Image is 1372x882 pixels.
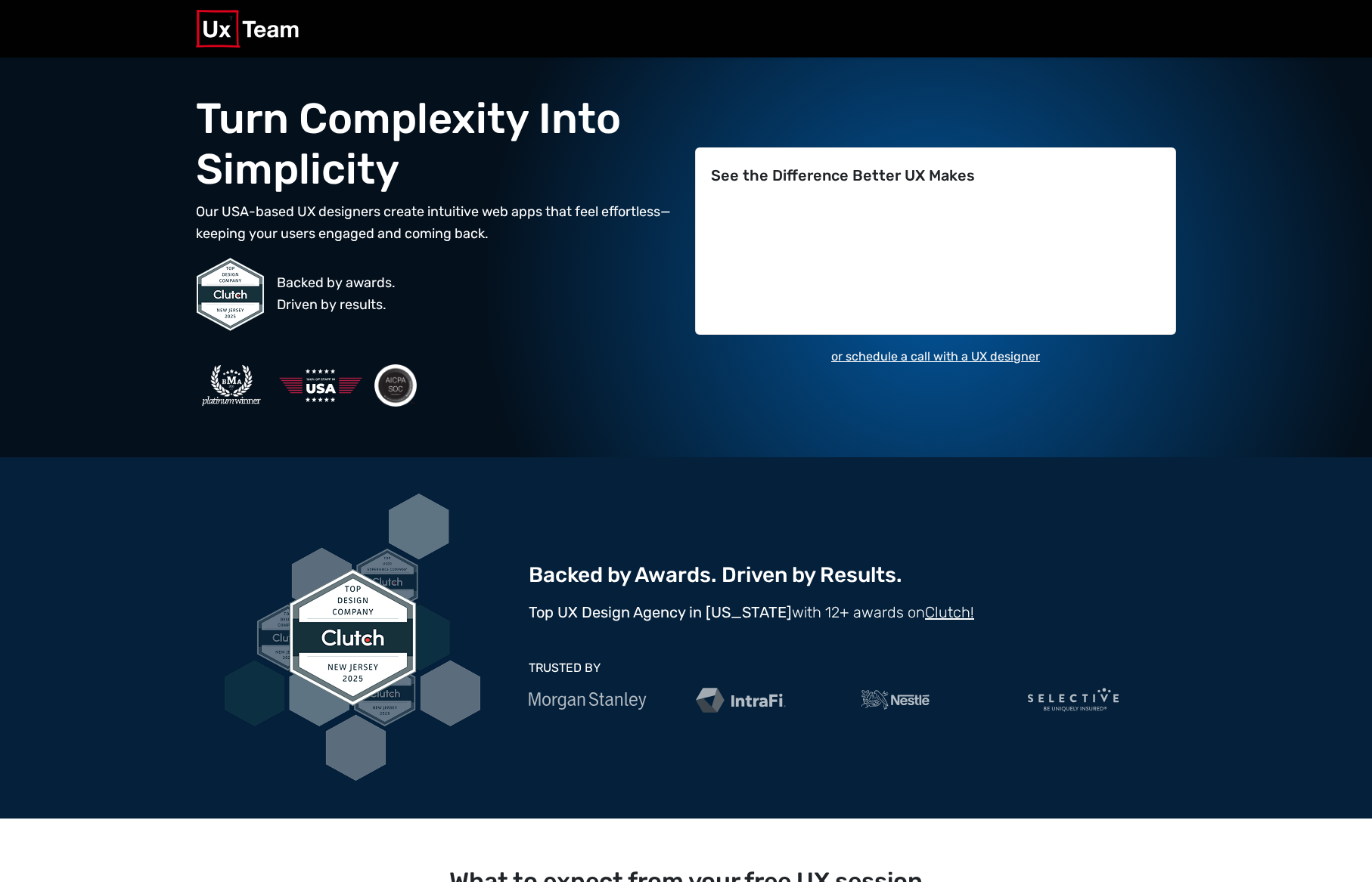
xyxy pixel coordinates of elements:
[831,349,1040,364] a: or schedule a call with a UX designer
[529,692,647,710] img: Morgan
[279,350,362,421] img: 100% of staff in the USA
[861,690,930,710] img: Nestle
[224,494,483,782] img: USA Award
[529,661,1176,675] h3: TRUSTED BY
[529,603,792,621] strong: Top UX Design Agency in [US_STATE]
[529,600,1176,624] p: with 12+ awards on
[1028,688,1119,712] img: Selective
[529,562,1176,588] h2: Backed by Awards. Driven by Results.
[711,209,1160,322] iframe: Form 0
[711,166,1160,184] h2: See the Difference Better UX Makes
[925,603,974,621] a: Clutch!
[196,94,677,195] h2: Turn Complexity Into Simplicity
[196,10,299,48] img: UX Team
[374,364,417,407] img: AICPA SOC
[196,363,267,408] img: BMA Platnimum Winner
[277,272,396,316] p: Backed by awards. Driven by results.
[695,687,786,713] img: IntraFi
[196,257,265,332] img: Top Design Company on Clutch
[196,201,677,245] p: Our USA-based UX designers create intuitive web apps that feel effortless—keeping your users enga...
